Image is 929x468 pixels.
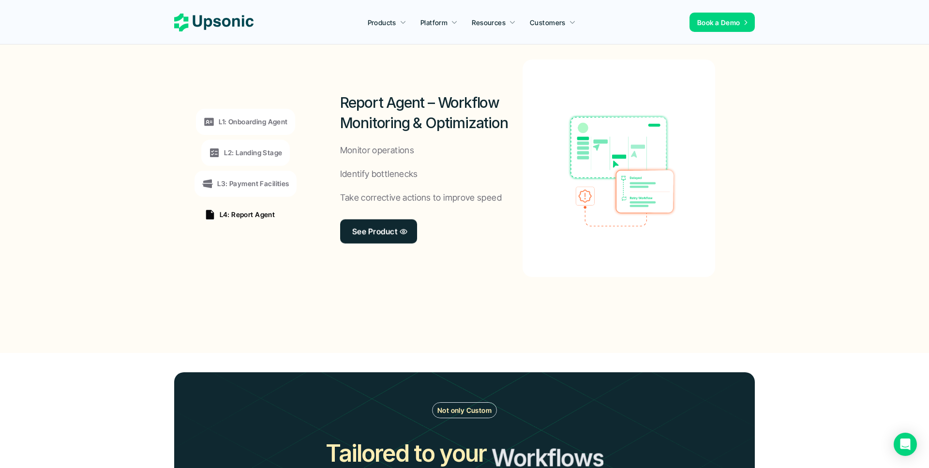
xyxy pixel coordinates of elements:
[472,17,506,28] p: Resources
[340,167,418,181] p: Identify bottlenecks
[340,219,417,243] a: See Product
[224,147,282,158] p: L2: Landing Stage
[340,191,502,205] p: Take corrective actions to improve speed
[689,13,755,32] a: Book a Demo
[362,14,412,31] a: Products
[219,117,287,127] p: L1: Onboarding Agent
[340,93,523,133] h2: Report Agent – Workflow Monitoring & Optimization
[217,178,289,189] p: L3: Payment Facilities
[220,209,275,219] p: L4: Report Agent
[437,405,492,415] p: Not only Custom
[894,433,917,456] div: Open Intercom Messenger
[352,224,397,238] p: See Product
[420,17,448,28] p: Platform
[340,144,414,158] p: Monitor operations
[368,17,396,28] p: Products
[697,17,740,28] p: Book a Demo
[530,17,566,28] p: Customers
